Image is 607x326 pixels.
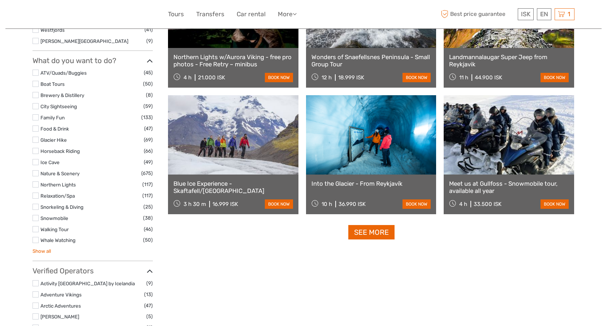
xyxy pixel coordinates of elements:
a: Brewery & Distillery [40,92,84,98]
span: (5) [146,312,153,321]
div: 18.999 ISK [338,74,364,81]
span: (117) [142,180,153,189]
a: More [278,9,297,19]
a: book now [541,199,569,209]
a: Food & Drink [40,126,69,132]
a: [PERSON_NAME][GEOGRAPHIC_DATA] [40,38,128,44]
a: Northern Lights w/Aurora Viking - free pro photos - Free Retry – minibus [173,53,293,68]
span: (38) [143,214,153,222]
span: (41) [145,26,153,34]
a: book now [265,199,293,209]
a: Snowmobile [40,215,68,221]
span: (45) [144,69,153,77]
span: (8) [146,91,153,99]
button: Open LiveChat chat widget [83,11,92,20]
span: (9) [146,279,153,287]
h3: Verified Operators [33,266,153,275]
span: (69) [144,136,153,144]
div: 33.500 ISK [474,201,501,207]
span: (47) [144,301,153,310]
div: 44.900 ISK [475,74,502,81]
span: (50) [143,80,153,88]
span: (9) [146,37,153,45]
a: Show all [33,248,51,254]
div: 36.990 ISK [339,201,366,207]
a: Ice Cave [40,159,60,165]
a: book now [265,73,293,82]
span: (13) [144,290,153,299]
a: Activity [GEOGRAPHIC_DATA] by Icelandia [40,281,135,286]
a: Horseback Riding [40,148,80,154]
a: Arctic Adventures [40,303,81,309]
a: Walking Tour [40,226,69,232]
a: Family Fun [40,115,65,120]
span: (49) [144,158,153,166]
span: (50) [143,236,153,244]
a: ATV/Quads/Buggies [40,70,87,76]
span: (25) [143,203,153,211]
p: We're away right now. Please check back later! [10,13,82,18]
span: 4 h [459,201,467,207]
a: Westfjords [40,27,65,33]
a: Tours [168,9,184,19]
span: 4 h [184,74,191,81]
span: (47) [144,124,153,133]
span: (675) [141,169,153,177]
a: Transfers [196,9,224,19]
a: See more [348,225,395,240]
a: Meet us at Gullfoss - Snowmobile tour, available all year [449,180,569,195]
span: ISK [521,10,530,18]
a: Into the Glacier - From Reykjavík [311,180,431,187]
a: Wonders of Snaefellsnes Peninsula - Small Group Tour [311,53,431,68]
a: Car rental [237,9,266,19]
span: (133) [141,113,153,122]
span: (59) [143,102,153,110]
div: EN [537,8,551,20]
a: book now [402,199,431,209]
span: 12 h [322,74,332,81]
a: Snorkeling & Diving [40,204,83,210]
div: 16.999 ISK [212,201,238,207]
span: 3 h 30 m [184,201,206,207]
h3: What do you want to do? [33,56,153,65]
a: Whale Watching [40,237,76,243]
span: (66) [144,147,153,155]
span: (46) [144,225,153,233]
span: Best price guarantee [439,8,516,20]
span: (117) [142,191,153,200]
a: [PERSON_NAME] [40,314,79,320]
span: 1 [567,10,571,18]
a: Blue Ice Experience - Skaftafell/[GEOGRAPHIC_DATA] [173,180,293,195]
span: 11 h [459,74,468,81]
a: Relaxation/Spa [40,193,75,199]
a: Landmannalaugar Super Jeep from Reykjavik [449,53,569,68]
a: Boat Tours [40,81,65,87]
a: book now [541,73,569,82]
a: Glacier Hike [40,137,67,143]
div: 21.000 ISK [198,74,225,81]
a: Northern Lights [40,182,76,188]
a: book now [402,73,431,82]
a: City Sightseeing [40,103,77,109]
a: Nature & Scenery [40,171,79,176]
span: 10 h [322,201,332,207]
a: Adventure Vikings [40,292,82,298]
